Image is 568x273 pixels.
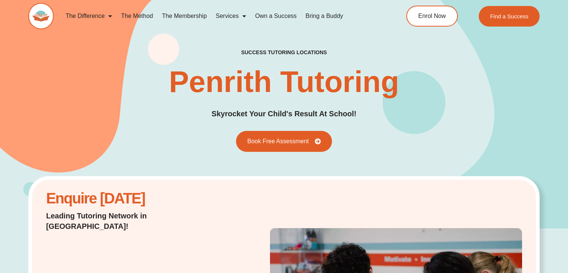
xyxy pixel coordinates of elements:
iframe: Chat Widget [444,189,568,273]
h1: Penrith Tutoring [169,67,399,97]
a: Book Free Assessment [236,131,332,152]
a: The Membership [158,7,211,25]
span: Find a Success [490,13,528,19]
h2: Leading Tutoring Network in [GEOGRAPHIC_DATA]! [46,211,217,231]
a: Services [211,7,251,25]
span: Enrol Now [418,13,446,19]
a: Enrol Now [406,6,458,27]
a: Own a Success [251,7,301,25]
a: The Difference [61,7,117,25]
a: Bring a Buddy [301,7,348,25]
a: The Method [117,7,157,25]
h2: Enquire [DATE] [46,194,217,203]
h2: Skyrocket Your Child's Result At School! [212,108,357,120]
a: Find a Success [479,6,540,27]
nav: Menu [61,7,377,25]
h2: success tutoring locations [241,49,327,56]
span: Book Free Assessment [247,138,309,144]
